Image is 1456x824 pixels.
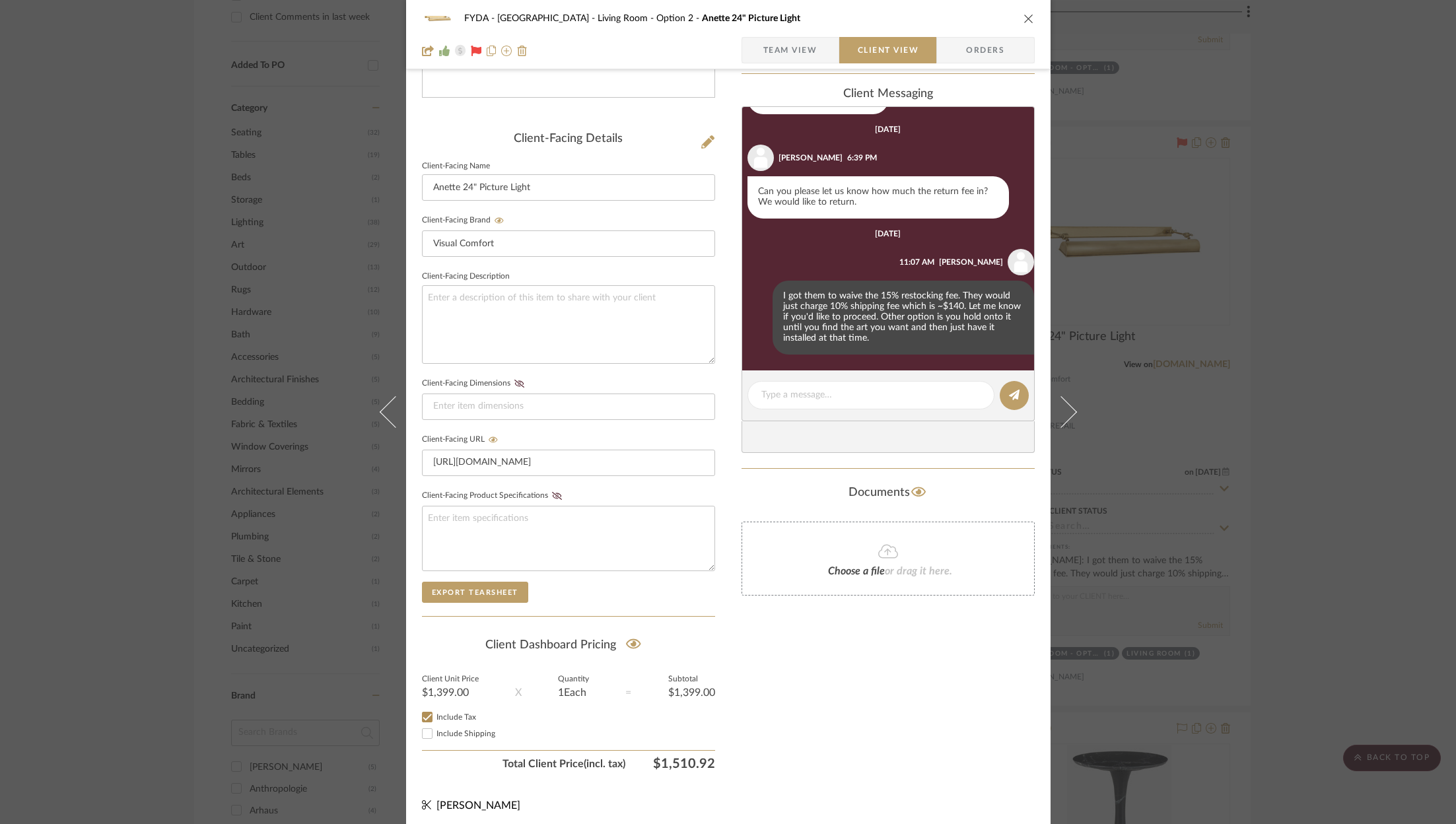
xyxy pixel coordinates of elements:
span: Client View [858,37,919,63]
div: X [515,685,522,701]
div: 6:39 PM [847,152,877,164]
input: Enter item dimensions [422,394,715,420]
div: [DATE] [875,229,901,238]
div: = [625,685,631,701]
button: close [1023,13,1035,24]
img: Remove from project [517,46,528,56]
div: 1 Each [558,687,589,698]
div: $1,399.00 [668,687,715,698]
div: Client Dashboard Pricing [422,630,715,660]
label: Client-Facing Product Specifications [422,491,566,500]
span: [PERSON_NAME] [436,800,520,811]
label: Quantity [558,676,589,683]
div: Client-Facing Details [422,132,715,147]
label: Client Unit Price [422,676,479,683]
span: FYDA - [GEOGRAPHIC_DATA] [464,14,598,23]
div: I got them to waive the 15% restocking fee. They would just charge 10% shipping fee which is ~$14... [773,281,1034,355]
img: user_avatar.png [747,145,774,171]
div: 11:07 AM [899,256,934,268]
span: Include Shipping [436,730,495,738]
div: [PERSON_NAME] [779,152,843,164]
span: Include Tax [436,713,476,721]
label: Client-Facing URL [422,435,503,444]
label: Subtotal [668,676,715,683]
span: Choose a file [828,566,885,576]
button: Client-Facing Dimensions [510,379,528,388]
div: $1,399.00 [422,687,479,698]
span: Total Client Price [422,756,625,772]
input: Enter Client-Facing Brand [422,230,715,257]
label: Client-Facing Brand [422,216,508,225]
button: Client-Facing Product Specifications [548,491,566,500]
span: Living Room - Option 2 [598,14,702,23]
input: Enter Client-Facing Item Name [422,174,715,201]
span: Anette 24" Picture Light [702,14,800,23]
div: [PERSON_NAME] [939,256,1003,268]
div: Can you please let us know how much the return fee in? We would like to return. [747,176,1009,219]
div: [DATE] [875,125,901,134]
input: Enter item URL [422,450,715,476]
span: Team View [763,37,817,63]
span: $1,510.92 [625,756,715,772]
button: Client-Facing URL [485,435,503,444]
div: Documents [742,482,1035,503]
span: (incl. tax) [584,756,625,772]
label: Client-Facing Dimensions [422,379,528,388]
div: client Messaging [742,87,1035,102]
img: user_avatar.png [1008,249,1034,275]
button: Client-Facing Brand [491,216,508,225]
label: Client-Facing Name [422,163,490,170]
span: Orders [952,37,1019,63]
span: or drag it here. [885,566,952,576]
button: Export Tearsheet [422,582,528,603]
label: Client-Facing Description [422,273,510,280]
img: 34574d8c-10eb-464f-a3f6-1660635533f1_48x40.jpg [422,5,454,32]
